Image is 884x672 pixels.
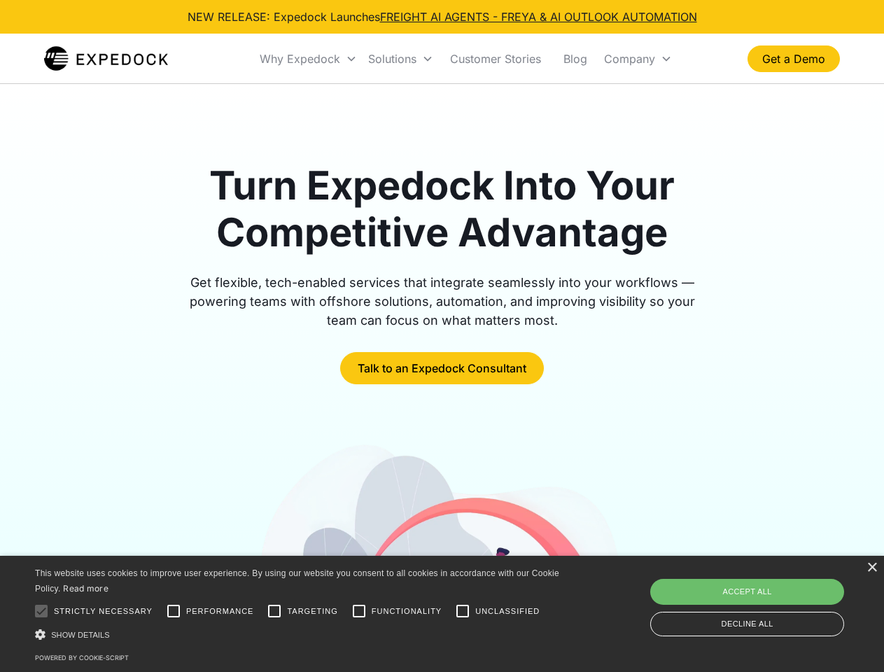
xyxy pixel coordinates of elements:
[186,605,254,617] span: Performance
[287,605,337,617] span: Targeting
[54,605,153,617] span: Strictly necessary
[552,35,598,83] a: Blog
[363,35,439,83] div: Solutions
[35,568,559,594] span: This website uses cookies to improve user experience. By using our website you consent to all coo...
[368,52,416,66] div: Solutions
[748,45,840,72] a: Get a Demo
[439,35,552,83] a: Customer Stories
[44,45,168,73] a: home
[44,45,168,73] img: Expedock Logo
[188,8,697,25] div: NEW RELEASE: Expedock Launches
[174,273,711,330] div: Get flexible, tech-enabled services that integrate seamlessly into your workflows — powering team...
[604,52,655,66] div: Company
[340,352,544,384] a: Talk to an Expedock Consultant
[372,605,442,617] span: Functionality
[254,35,363,83] div: Why Expedock
[651,521,884,672] iframe: Chat Widget
[174,162,711,256] h1: Turn Expedock Into Your Competitive Advantage
[475,605,540,617] span: Unclassified
[598,35,678,83] div: Company
[51,631,110,639] span: Show details
[35,654,129,661] a: Powered by cookie-script
[63,583,108,594] a: Read more
[35,627,564,642] div: Show details
[380,10,697,24] a: FREIGHT AI AGENTS - FREYA & AI OUTLOOK AUTOMATION
[260,52,340,66] div: Why Expedock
